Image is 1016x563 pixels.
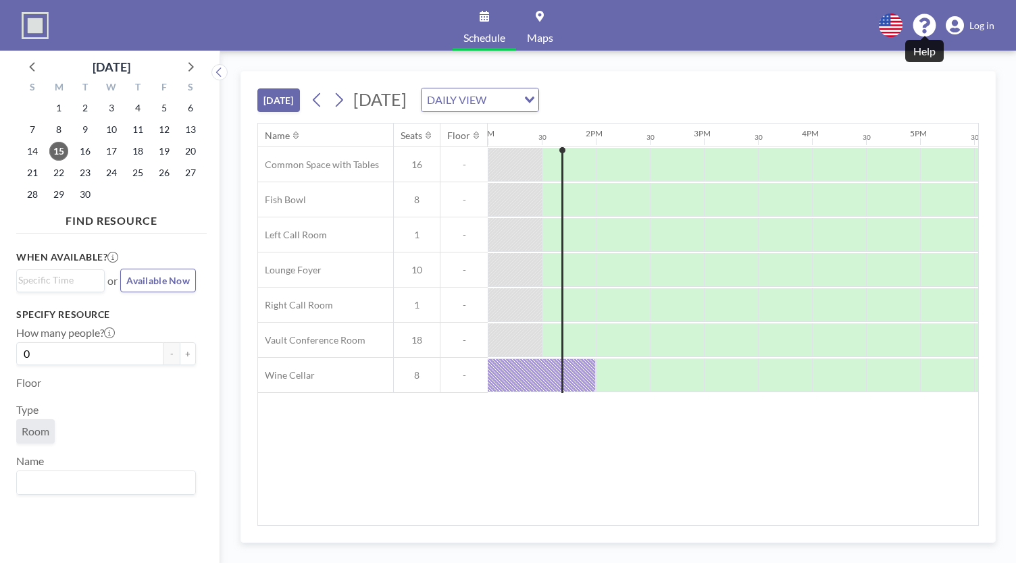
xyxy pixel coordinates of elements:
span: - [440,334,488,346]
span: 8 [394,194,440,206]
span: 16 [394,159,440,171]
span: Monday, September 1, 2025 [49,99,68,117]
div: 4PM [802,128,819,138]
span: [DATE] [353,89,407,109]
span: Saturday, September 20, 2025 [181,142,200,161]
div: 30 [971,133,979,142]
span: Monday, September 29, 2025 [49,185,68,204]
div: 5PM [910,128,927,138]
h3: Specify resource [16,309,196,321]
div: 30 [755,133,763,142]
span: or [107,274,118,288]
span: Maps [527,32,553,43]
span: Wednesday, September 3, 2025 [102,99,121,117]
span: Sunday, September 28, 2025 [23,185,42,204]
div: M [46,80,72,97]
span: Friday, September 12, 2025 [155,120,174,139]
h4: FIND RESOURCE [16,209,207,227]
span: Tuesday, September 9, 2025 [76,120,95,139]
span: Thursday, September 18, 2025 [128,142,147,161]
span: - [440,194,488,206]
div: Floor [447,130,470,142]
span: 18 [394,334,440,346]
span: Sunday, September 7, 2025 [23,120,42,139]
span: 10 [394,264,440,276]
span: 1 [394,229,440,241]
span: Friday, September 5, 2025 [155,99,174,117]
div: 30 [538,133,547,142]
div: F [151,80,177,97]
span: Tuesday, September 2, 2025 [76,99,95,117]
label: Type [16,403,39,417]
img: organization-logo [22,12,49,39]
span: Monday, September 15, 2025 [49,142,68,161]
span: Fish Bowl [258,194,306,206]
span: Thursday, September 25, 2025 [128,163,147,182]
span: Room [22,425,49,438]
span: DAILY VIEW [424,91,489,109]
button: [DATE] [257,88,300,112]
span: Sunday, September 21, 2025 [23,163,42,182]
span: Vault Conference Room [258,334,365,346]
div: S [177,80,203,97]
span: 8 [394,369,440,381]
span: Left Call Room [258,229,327,241]
span: Tuesday, September 30, 2025 [76,185,95,204]
span: Thursday, September 11, 2025 [128,120,147,139]
input: Search for option [18,273,97,288]
div: 2PM [586,128,603,138]
span: - [440,229,488,241]
span: Friday, September 19, 2025 [155,142,174,161]
button: + [180,342,196,365]
div: 30 [863,133,871,142]
span: Sunday, September 14, 2025 [23,142,42,161]
span: Wednesday, September 24, 2025 [102,163,121,182]
div: Search for option [422,88,538,111]
span: Right Call Room [258,299,333,311]
div: Search for option [17,471,195,494]
div: Help [913,45,936,58]
span: Tuesday, September 16, 2025 [76,142,95,161]
span: Saturday, September 6, 2025 [181,99,200,117]
span: Common Space with Tables [258,159,379,171]
span: Thursday, September 4, 2025 [128,99,147,117]
span: - [440,369,488,381]
label: How many people? [16,326,115,340]
label: Name [16,454,44,468]
span: Wednesday, September 17, 2025 [102,142,121,161]
button: Available Now [120,269,196,292]
span: Log in [969,20,994,32]
span: Monday, September 8, 2025 [49,120,68,139]
span: Friday, September 26, 2025 [155,163,174,182]
label: Floor [16,376,41,390]
span: Saturday, September 27, 2025 [181,163,200,182]
input: Search for option [18,474,188,491]
div: Seats [401,130,422,142]
span: Monday, September 22, 2025 [49,163,68,182]
span: Saturday, September 13, 2025 [181,120,200,139]
span: - [440,299,488,311]
span: Tuesday, September 23, 2025 [76,163,95,182]
span: 1 [394,299,440,311]
span: Wednesday, September 10, 2025 [102,120,121,139]
div: T [72,80,99,97]
span: Wine Cellar [258,369,315,381]
button: - [163,342,180,365]
div: S [20,80,46,97]
span: - [440,264,488,276]
span: - [440,159,488,171]
div: 3PM [694,128,711,138]
span: Schedule [463,32,505,43]
span: Available Now [126,275,190,286]
div: 30 [646,133,655,142]
div: Search for option [17,270,104,290]
div: Name [265,130,290,142]
div: T [124,80,151,97]
a: Log in [946,16,994,35]
div: [DATE] [93,57,130,76]
div: W [99,80,125,97]
span: Lounge Foyer [258,264,322,276]
input: Search for option [490,91,516,109]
